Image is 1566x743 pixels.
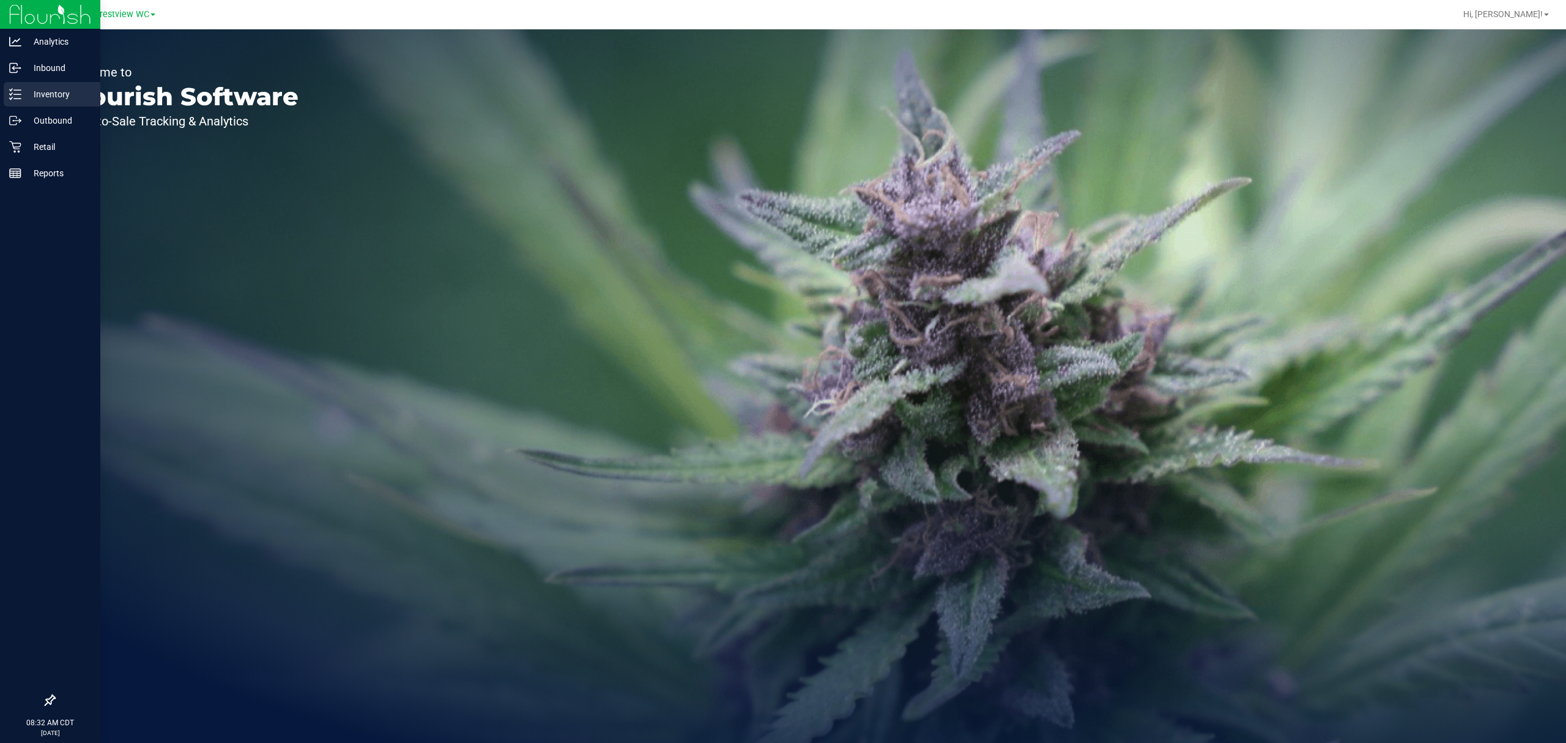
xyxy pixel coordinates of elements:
[9,167,21,179] inline-svg: Reports
[21,34,95,49] p: Analytics
[6,728,95,737] p: [DATE]
[21,87,95,102] p: Inventory
[21,140,95,154] p: Retail
[66,66,299,78] p: Welcome to
[21,61,95,75] p: Inbound
[9,88,21,100] inline-svg: Inventory
[66,115,299,127] p: Seed-to-Sale Tracking & Analytics
[21,166,95,181] p: Reports
[21,113,95,128] p: Outbound
[1463,9,1543,19] span: Hi, [PERSON_NAME]!
[9,141,21,153] inline-svg: Retail
[66,84,299,109] p: Flourish Software
[9,62,21,74] inline-svg: Inbound
[94,9,149,20] span: Crestview WC
[6,717,95,728] p: 08:32 AM CDT
[9,35,21,48] inline-svg: Analytics
[9,114,21,127] inline-svg: Outbound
